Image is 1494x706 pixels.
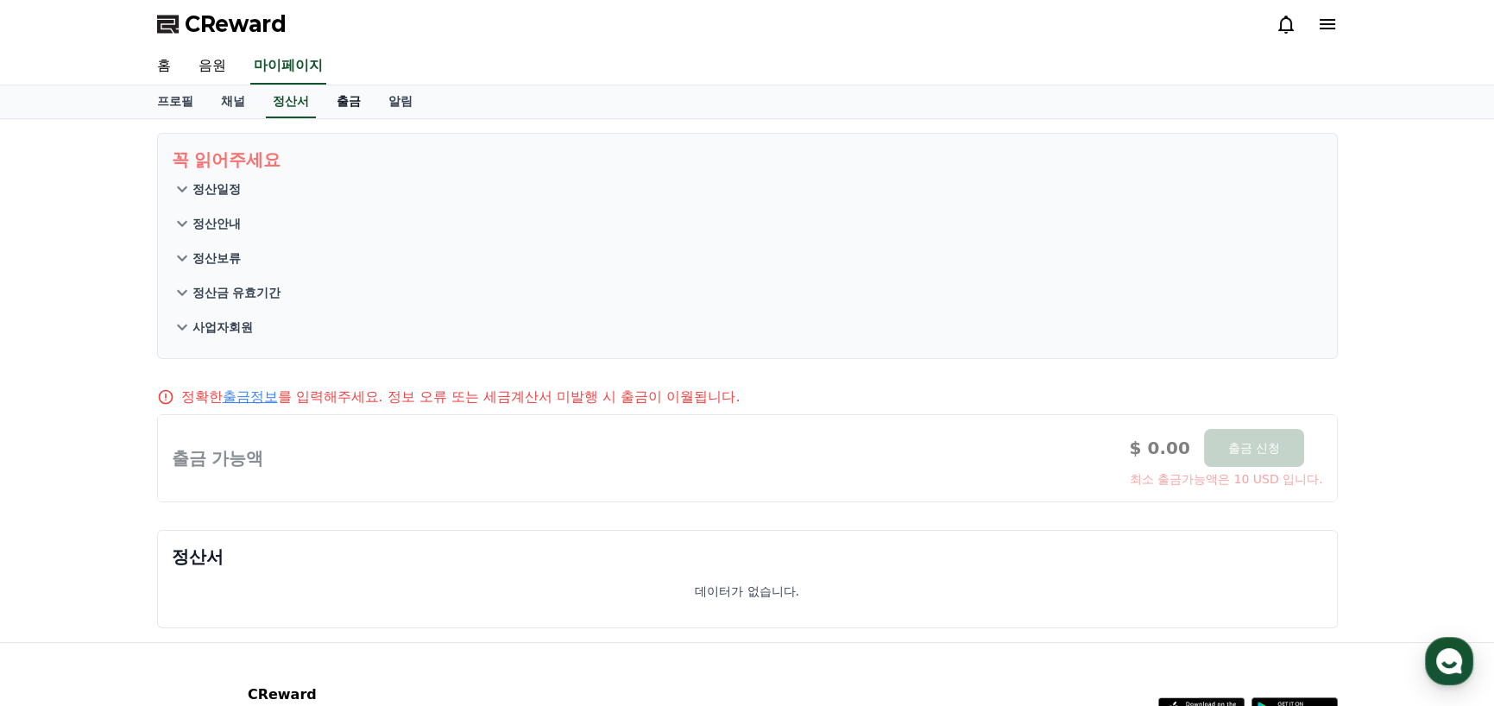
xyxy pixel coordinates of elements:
[172,310,1323,344] button: 사업자회원
[185,10,287,38] span: CReward
[207,85,259,118] a: 채널
[172,172,1323,206] button: 정산일정
[192,215,241,232] p: 정산안내
[192,249,241,267] p: 정산보류
[143,85,207,118] a: 프로필
[266,85,316,118] a: 정산서
[181,387,741,407] p: 정확한 를 입력해주세요. 정보 오류 또는 세금계산서 미발행 시 출금이 이월됩니다.
[192,284,281,301] p: 정산금 유효기간
[143,48,185,85] a: 홈
[172,148,1323,172] p: 꼭 읽어주세요
[172,545,1323,569] p: 정산서
[248,684,458,705] p: CReward
[192,180,241,198] p: 정산일정
[172,241,1323,275] button: 정산보류
[158,574,179,588] span: 대화
[114,547,223,590] a: 대화
[250,48,326,85] a: 마이페이지
[695,583,799,600] p: 데이터가 없습니다.
[157,10,287,38] a: CReward
[172,275,1323,310] button: 정산금 유효기간
[5,547,114,590] a: 홈
[54,573,65,587] span: 홈
[223,388,278,405] a: 출금정보
[267,573,287,587] span: 설정
[172,206,1323,241] button: 정산안내
[375,85,426,118] a: 알림
[185,48,240,85] a: 음원
[192,318,253,336] p: 사업자회원
[223,547,331,590] a: 설정
[323,85,375,118] a: 출금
